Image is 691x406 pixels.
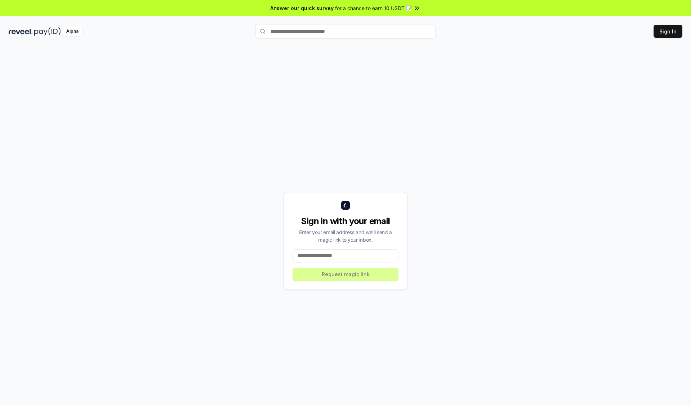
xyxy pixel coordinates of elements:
div: Sign in with your email [293,215,398,227]
span: Answer our quick survey [270,4,334,12]
div: Enter your email address and we’ll send a magic link to your inbox. [293,228,398,243]
span: for a chance to earn 10 USDT 📝 [335,4,412,12]
img: reveel_dark [9,27,33,36]
div: Alpha [62,27,82,36]
button: Sign In [654,25,682,38]
img: pay_id [34,27,61,36]
img: logo_small [341,201,350,210]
